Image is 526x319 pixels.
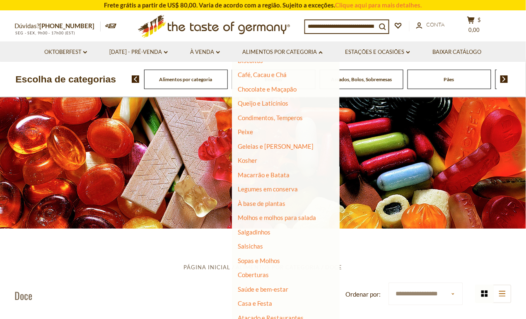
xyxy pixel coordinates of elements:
[238,283,289,295] a: Saúde e bem-estar
[14,22,39,29] font: Dúvidas?
[238,242,263,250] a: Salsichas
[345,290,381,298] font: Ordenar por:
[159,76,212,82] a: Alimentos por categoria
[238,297,273,309] a: Casa e Festa
[238,185,298,193] a: Legumes em conserva
[238,214,316,221] a: Molhos e molhos para salada
[238,99,289,107] a: Queijo e Laticínios
[15,74,116,85] font: Escolha de categorias
[433,48,482,55] font: Baixar catálogo
[14,288,32,303] font: Doce
[238,114,303,121] a: Condimentos, Temperos
[433,48,482,57] a: Baixar catálogo
[444,76,454,82] a: Pães
[39,22,94,29] a: [PHONE_NUMBER]
[44,48,82,55] font: Oktoberfest
[191,48,220,57] a: À venda
[238,85,297,93] a: Chocolate e Maçapão
[110,48,168,57] a: [DATE] - PRÉ-VENDA
[331,76,392,82] a: Assados, Bolos, Sobremesas
[345,48,410,57] a: Estações e ocasiões
[243,48,323,57] a: Alimentos por categoria
[238,171,290,179] a: Macarrão e Batata
[345,48,405,55] font: Estações e ocasiões
[238,271,269,278] a: Coberturas
[238,128,253,135] a: Peixe
[15,31,75,35] font: SEG - SEX, 9h00 - 17h00 (EST)
[183,264,230,271] a: Página inicial
[44,48,87,57] a: Oktoberfest
[335,1,422,9] a: Clique aqui para mais detalhes.
[416,20,445,29] a: Conta
[238,228,271,236] a: Salgadinhos
[243,48,317,55] font: Alimentos por categoria
[104,1,335,9] font: Frete grátis a partir de US$ 80,00. Varia de acordo com a região. Sujeito a exceções.
[500,75,508,83] img: próxima seta
[462,16,487,37] button: $ 0,00
[238,143,314,150] a: Geleias e [PERSON_NAME]
[238,157,258,164] a: Kosher
[110,48,162,55] font: [DATE] - PRÉ-VENDA
[238,200,286,207] a: À base de plantas
[238,285,289,293] font: Saúde e bem-estar
[238,300,273,307] font: Casa e Festa
[427,21,445,28] span: Conta
[132,75,140,83] img: seta anterior
[191,48,215,55] font: À venda
[238,71,287,78] a: Café, Cacau e Chá
[238,257,280,264] a: Sopas e Molhos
